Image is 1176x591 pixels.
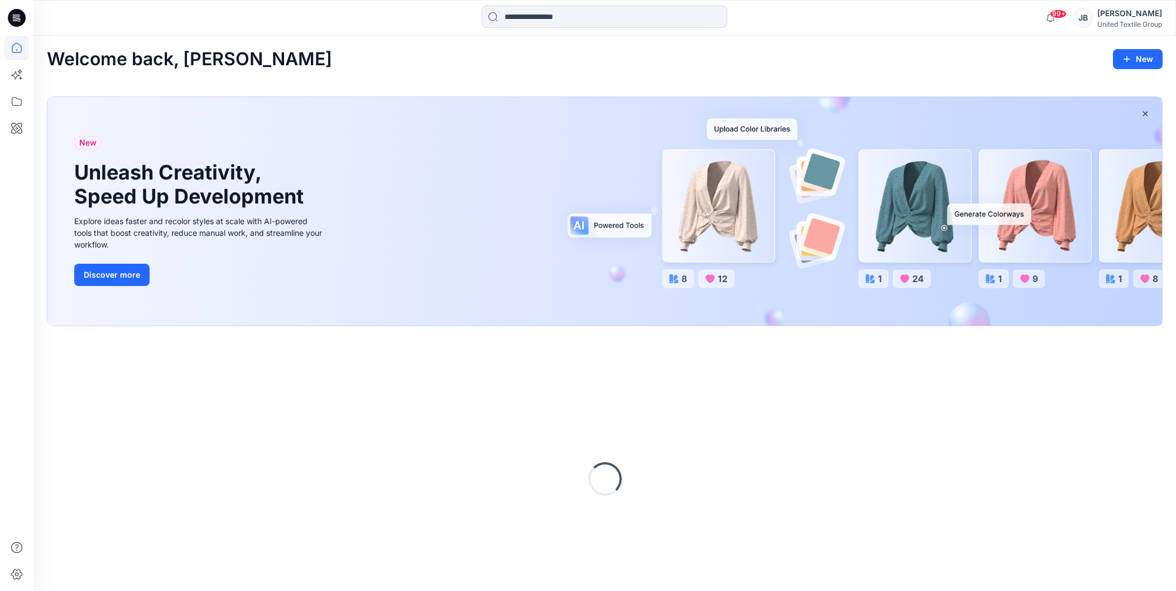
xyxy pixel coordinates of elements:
[47,49,332,70] h2: Welcome back, [PERSON_NAME]
[74,215,325,250] div: Explore ideas faster and recolor styles at scale with AI-powered tools that boost creativity, red...
[74,264,150,286] button: Discover more
[1073,8,1093,28] div: JB
[1050,9,1067,18] span: 99+
[1097,7,1162,20] div: [PERSON_NAME]
[1113,49,1163,69] button: New
[74,161,309,209] h1: Unleash Creativity, Speed Up Development
[1097,20,1162,28] div: United Textile Group
[74,264,325,286] a: Discover more
[79,136,97,149] span: New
